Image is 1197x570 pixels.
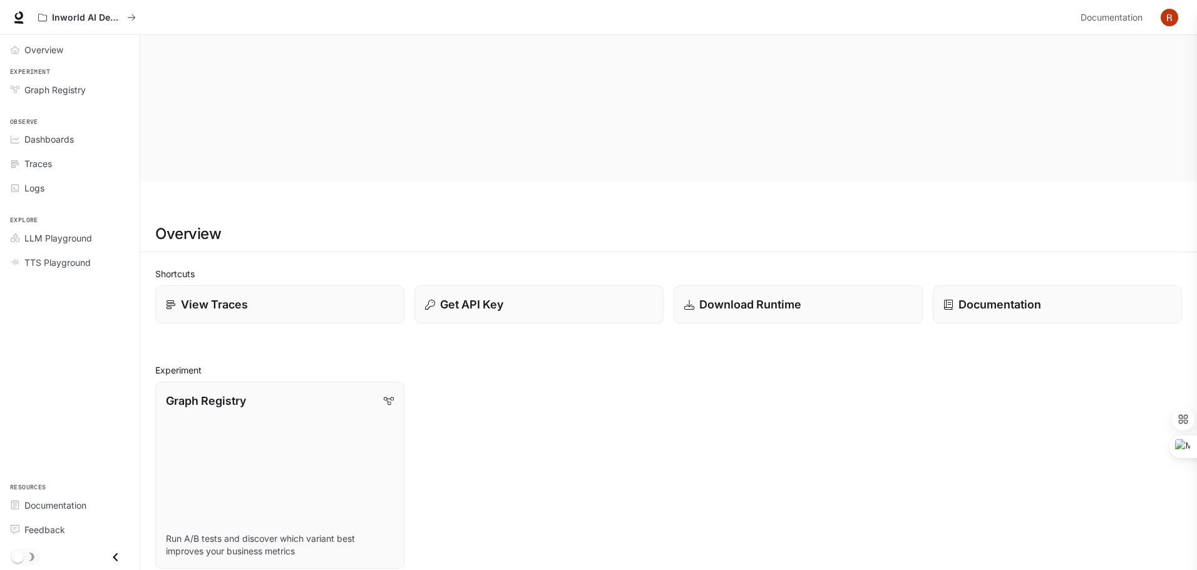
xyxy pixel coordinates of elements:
span: LLM Playground [24,232,92,245]
span: Dark mode toggle [11,549,24,563]
span: Documentation [1081,10,1143,26]
a: LLM Playground [5,227,135,249]
a: Documentation [5,494,135,516]
a: Documentation [1076,5,1152,30]
p: Inworld AI Demos [52,13,122,23]
span: Feedback [24,523,65,536]
span: Logs [24,181,44,195]
img: User avatar [1161,9,1178,26]
p: Graph Registry [166,392,246,409]
a: Documentation [933,285,1182,323]
a: View Traces [155,285,404,323]
p: Download Runtime [699,296,801,313]
button: Close drawer [101,544,130,570]
button: All workspaces [33,5,141,30]
button: User avatar [1157,5,1182,30]
span: TTS Playground [24,256,91,269]
h1: Overview [155,221,221,247]
p: View Traces [181,296,248,313]
span: Documentation [24,499,86,512]
p: Run A/B tests and discover which variant best improves your business metrics [166,532,394,557]
button: Get API Key [414,285,664,323]
a: Download Runtime [674,285,923,323]
p: Documentation [958,296,1041,313]
h2: Shortcuts [155,267,1182,280]
p: Get API Key [440,296,503,313]
a: Graph RegistryRun A/B tests and discover which variant best improves your business metrics [155,382,404,569]
h2: Experiment [155,364,1182,377]
a: Feedback [5,519,135,541]
a: TTS Playground [5,252,135,273]
a: Logs [5,177,135,199]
